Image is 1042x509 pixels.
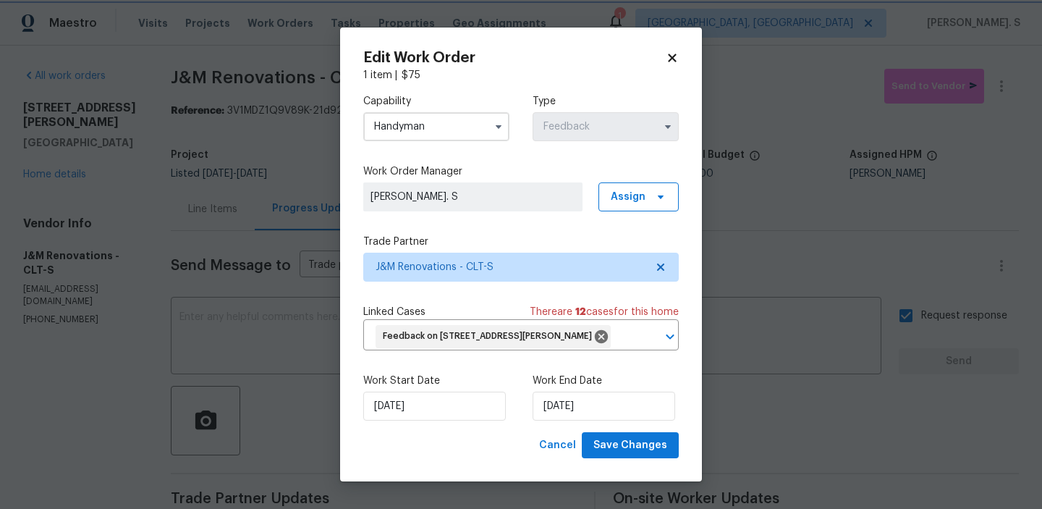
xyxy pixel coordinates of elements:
span: [PERSON_NAME]. S [370,190,575,204]
label: Work Order Manager [363,164,679,179]
label: Capability [363,94,509,109]
div: Feedback on [STREET_ADDRESS][PERSON_NAME] [376,325,611,348]
label: Trade Partner [363,235,679,249]
button: Show options [490,118,507,135]
span: Assign [611,190,645,204]
button: Open [660,327,680,347]
button: Show options [659,118,677,135]
input: M/D/YYYY [533,392,675,421]
input: Select... [533,112,679,141]
button: Cancel [533,432,582,459]
h2: Edit Work Order [363,51,666,65]
span: $ 75 [402,70,420,80]
span: 12 [575,307,586,317]
div: 1 item | [363,68,679,83]
span: Save Changes [593,437,667,455]
button: Save Changes [582,432,679,459]
label: Work End Date [533,374,679,388]
span: Linked Cases [363,305,425,319]
label: Type [533,94,679,109]
span: Feedback on [STREET_ADDRESS][PERSON_NAME] [383,330,598,342]
span: J&M Renovations - CLT-S [376,260,645,274]
span: There are case s for this home [530,305,679,319]
input: M/D/YYYY [363,392,506,421]
span: Cancel [539,437,576,455]
label: Work Start Date [363,374,509,388]
input: Select... [363,112,509,141]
